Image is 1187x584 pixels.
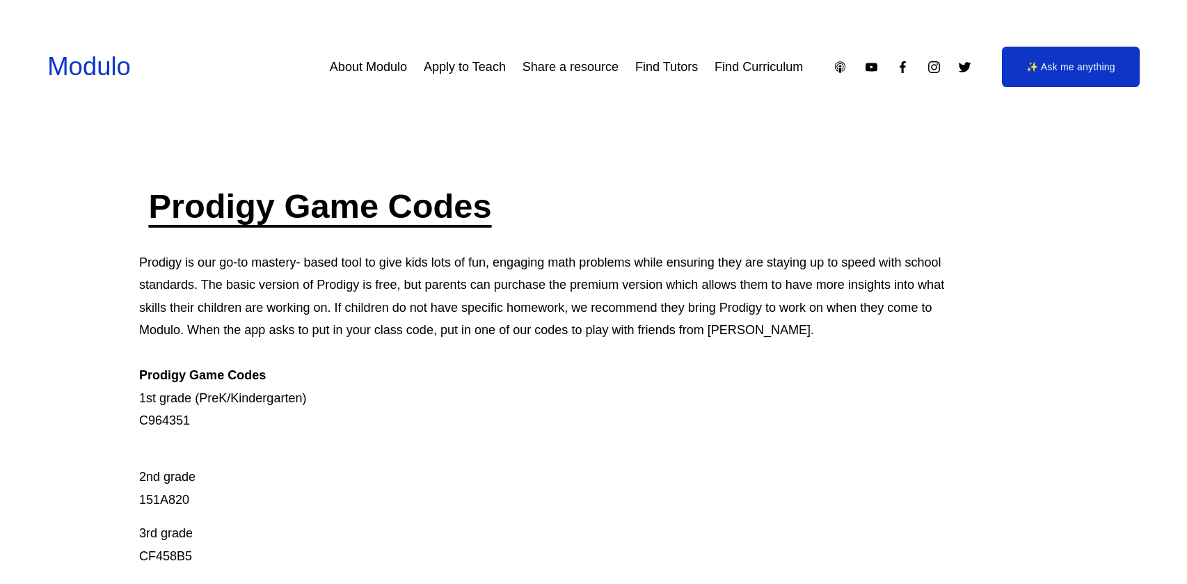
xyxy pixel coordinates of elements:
[864,60,879,74] a: YouTube
[715,54,803,79] a: Find Curriculum
[424,54,506,79] a: Apply to Teach
[139,522,956,567] p: 3rd grade CF458B5
[330,54,407,79] a: About Modulo
[895,60,910,74] a: Facebook
[957,60,972,74] a: Twitter
[139,251,956,432] p: Prodigy is our go-to mastery- based tool to give kids lots of fun, engaging math problems while e...
[635,54,698,79] a: Find Tutors
[139,443,956,511] p: 2nd grade 151A820
[47,52,131,81] a: Modulo
[139,368,266,382] strong: Prodigy Game Codes
[927,60,941,74] a: Instagram
[833,60,847,74] a: Apple Podcasts
[523,54,619,79] a: Share a resource
[148,187,491,225] a: Prodigy Game Codes
[1002,47,1140,87] a: ✨ Ask me anything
